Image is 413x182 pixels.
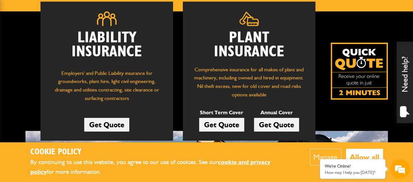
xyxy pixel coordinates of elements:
[254,118,299,132] a: Get Quote
[199,118,244,132] a: Get Quote
[50,31,163,63] h2: Liability Insurance
[325,170,380,175] p: How may I help you today?
[331,43,388,100] a: Get your insurance quote isn just 2-minutes
[325,163,380,169] div: We're Online!
[193,65,306,99] p: Comprehensive insurance for all makes of plant and machinery, including owned and hired in equipm...
[254,108,299,117] p: Annual Cover
[30,147,290,157] h2: Cookie Policy
[346,149,383,165] button: Allow all
[50,69,163,106] p: Employers' and Public Liability insurance for groundworks, plant hire, light civil engineering, d...
[397,42,413,123] div: Need help?
[30,157,290,177] p: By continuing to use this website, you agree to our use of cookies. See our for more information.
[199,108,244,117] p: Short Term Cover
[30,158,270,176] a: cookie and privacy policy
[310,149,341,165] button: Manage
[331,43,388,100] img: Quick Quote
[84,118,129,132] a: Get Quote
[193,31,306,59] h2: Plant Insurance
